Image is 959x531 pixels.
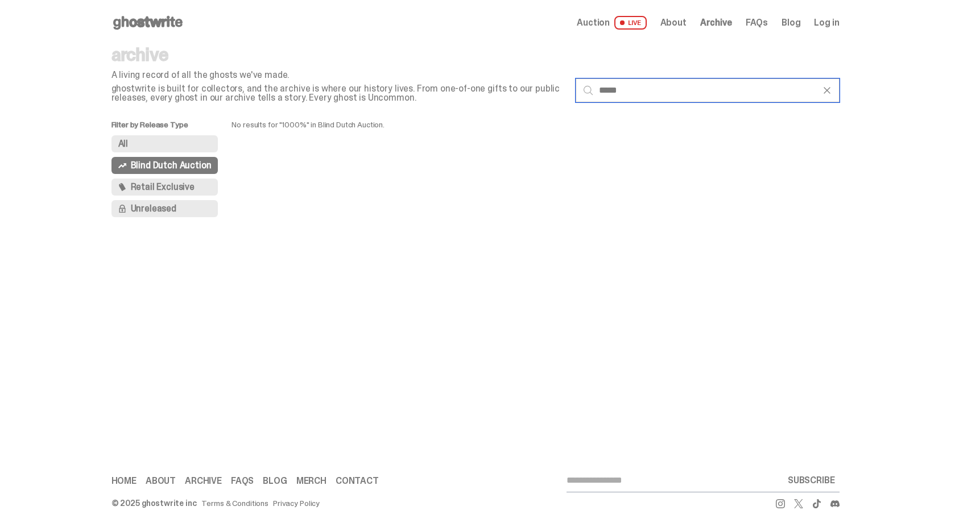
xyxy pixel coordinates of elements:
button: All [111,135,218,152]
span: Retail Exclusive [131,182,195,192]
a: Terms & Conditions [201,499,268,507]
p: ghostwrite is built for collectors, and the archive is where our history lives. From one-of-one g... [111,84,567,102]
div: © 2025 ghostwrite inc [111,499,197,507]
a: Archive [700,18,732,27]
button: Unreleased [111,200,218,217]
span: Unreleased [131,204,176,213]
button: Retail Exclusive [111,179,218,196]
span: All [118,139,129,148]
a: Blog [782,18,800,27]
a: FAQs [231,476,254,486]
p: No results for "1000%" in Blind Dutch Auction. [232,121,839,128]
a: FAQs [746,18,768,27]
p: Filter by Release Type [111,121,232,135]
button: SUBSCRIBE [783,469,840,492]
a: Auction LIVE [577,16,646,30]
a: Log in [814,18,839,27]
button: Blind Dutch Auction [111,157,218,174]
a: Archive [185,476,222,486]
span: Blind Dutch Auction [131,161,212,170]
a: Contact [336,476,379,486]
span: LIVE [614,16,647,30]
p: A living record of all the ghosts we've made. [111,70,567,80]
a: About [146,476,176,486]
a: Blog [263,476,287,486]
a: About [660,18,687,27]
a: Merch [296,476,326,486]
a: Home [111,476,137,486]
span: Auction [577,18,610,27]
p: archive [111,45,567,64]
a: Privacy Policy [273,499,320,507]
